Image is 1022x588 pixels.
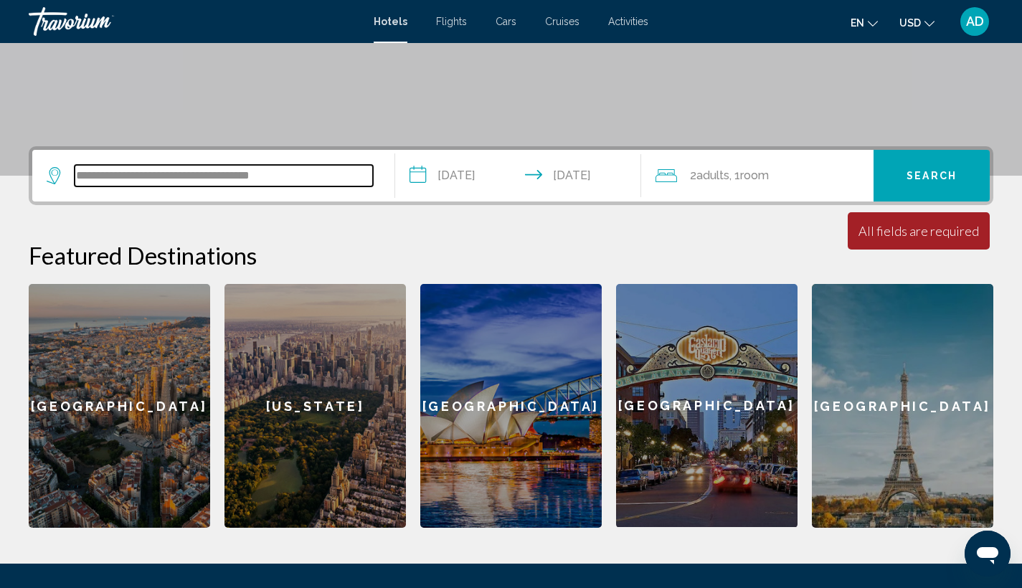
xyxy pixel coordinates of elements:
a: Hotels [374,16,407,27]
a: Flights [436,16,467,27]
button: Search [874,150,990,201]
a: [GEOGRAPHIC_DATA] [616,284,798,528]
button: Change currency [899,12,935,33]
span: , 1 [729,166,769,186]
span: Search [907,171,957,182]
a: [GEOGRAPHIC_DATA] [812,284,993,528]
button: Check-in date: Sep 25, 2025 Check-out date: Sep 28, 2025 [395,150,642,201]
div: Search widget [32,150,990,201]
span: AD [966,14,984,29]
h2: Featured Destinations [29,241,993,270]
div: [GEOGRAPHIC_DATA] [616,284,798,527]
span: 2 [690,166,729,186]
iframe: Button to launch messaging window [965,531,1011,577]
span: USD [899,17,921,29]
span: en [851,17,864,29]
span: Room [740,169,769,182]
a: [GEOGRAPHIC_DATA] [420,284,602,528]
a: [GEOGRAPHIC_DATA] [29,284,210,528]
div: All fields are required [858,223,979,239]
span: Adults [696,169,729,182]
a: Cars [496,16,516,27]
button: Change language [851,12,878,33]
a: [US_STATE] [224,284,406,528]
button: Travelers: 2 adults, 0 children [641,150,874,201]
a: Cruises [545,16,579,27]
button: User Menu [956,6,993,37]
a: Activities [608,16,648,27]
a: Travorium [29,7,359,36]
